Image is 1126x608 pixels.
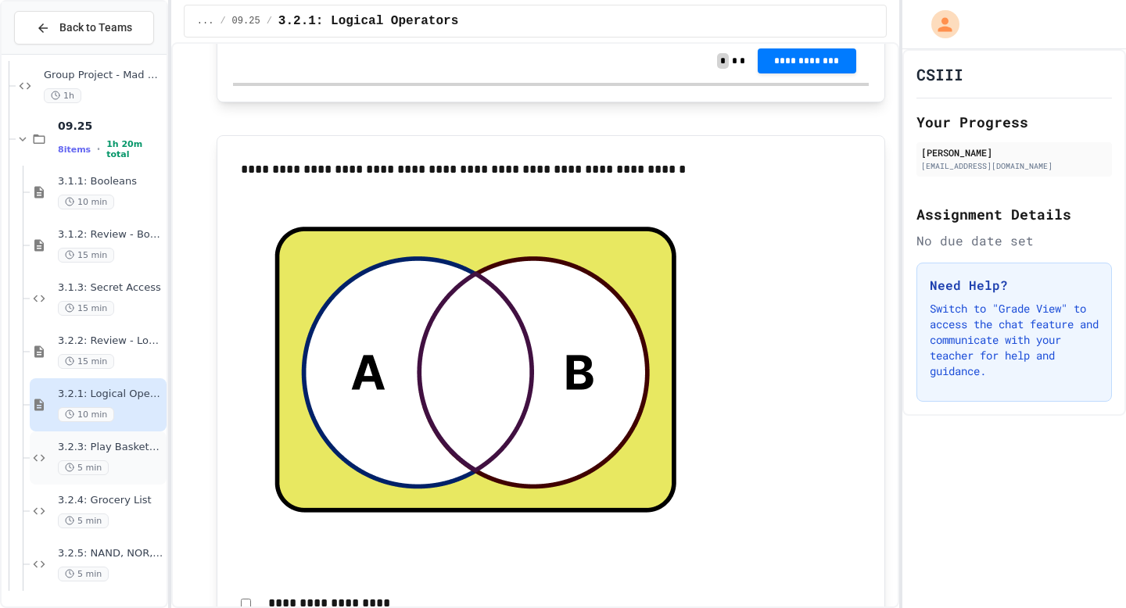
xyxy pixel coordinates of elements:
span: 09.25 [58,119,163,133]
span: 10 min [58,407,114,422]
span: 5 min [58,513,109,528]
h2: Assignment Details [916,203,1112,225]
span: 10 min [58,195,114,209]
span: 8 items [58,145,91,155]
span: 15 min [58,301,114,316]
h2: Your Progress [916,111,1112,133]
span: 15 min [58,248,114,263]
span: 3.2.1: Logical Operators [278,12,458,30]
span: 3.2.2: Review - Logical Operators [58,334,163,348]
div: [PERSON_NAME] [921,145,1107,159]
span: 3.1.3: Secret Access [58,281,163,295]
span: 3.2.5: NAND, NOR, XOR [58,547,163,560]
span: 5 min [58,460,109,475]
span: 3.1.2: Review - Booleans [58,228,163,241]
button: Back to Teams [14,11,154,45]
span: 5 min [58,567,109,581]
span: / [220,15,225,27]
p: Switch to "Grade View" to access the chat feature and communicate with your teacher for help and ... [930,301,1099,379]
span: 3.1.1: Booleans [58,175,163,188]
span: Group Project - Mad Libs [44,69,163,82]
span: ... [197,15,214,27]
span: 1h [44,88,81,103]
div: My Account [915,6,963,42]
span: 15 min [58,354,114,369]
span: / [267,15,272,27]
span: 09.25 [232,15,260,27]
span: Back to Teams [59,20,132,36]
span: 3.2.3: Play Basketball [58,441,163,454]
div: [EMAIL_ADDRESS][DOMAIN_NAME] [921,160,1107,172]
div: No due date set [916,231,1112,250]
h3: Need Help? [930,276,1099,295]
span: 3.2.1: Logical Operators [58,388,163,401]
span: 3.2.4: Grocery List [58,494,163,507]
span: • [97,143,100,156]
h1: CSIII [916,63,963,85]
span: 1h 20m total [106,139,163,159]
